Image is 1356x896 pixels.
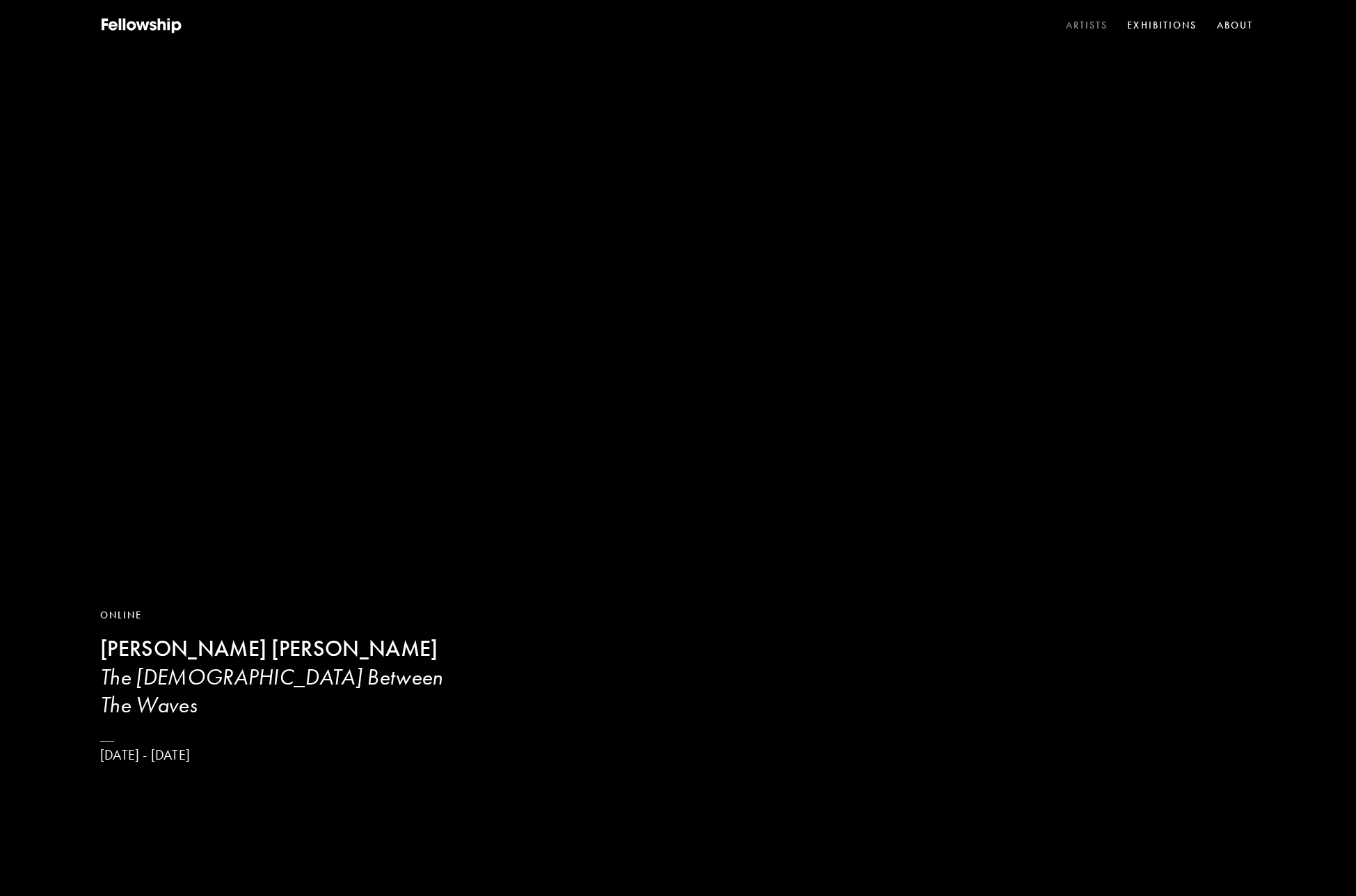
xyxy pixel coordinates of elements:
[100,663,451,719] h3: The [DEMOGRAPHIC_DATA] Between The Waves
[100,608,451,764] a: Online[PERSON_NAME] [PERSON_NAME]The [DEMOGRAPHIC_DATA] Between The Waves[DATE] - [DATE]
[1124,15,1199,36] a: Exhibitions
[100,608,451,623] div: Online
[1214,15,1257,36] a: About
[100,746,451,764] p: [DATE] - [DATE]
[100,635,438,662] b: [PERSON_NAME] [PERSON_NAME]
[1063,15,1111,36] a: Artists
